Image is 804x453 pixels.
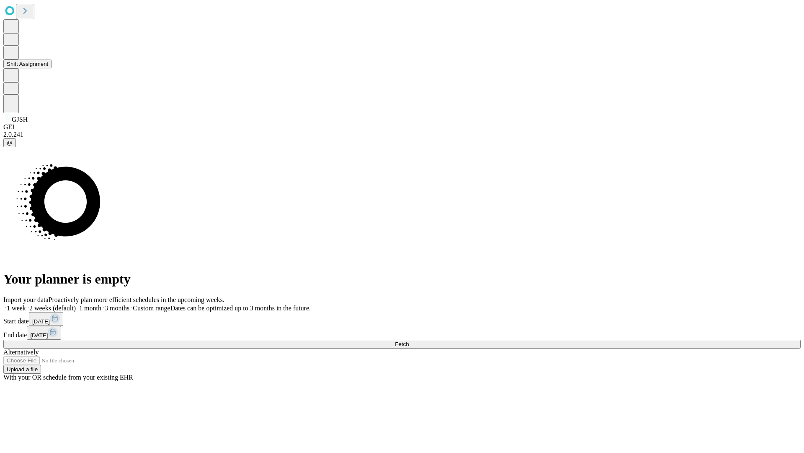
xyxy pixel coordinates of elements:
[29,305,76,312] span: 2 weeks (default)
[3,349,39,356] span: Alternatively
[3,271,801,287] h1: Your planner is empty
[12,116,28,123] span: GJSH
[3,326,801,340] div: End date
[3,60,52,68] button: Shift Assignment
[30,332,48,338] span: [DATE]
[3,365,41,374] button: Upload a file
[170,305,311,312] span: Dates can be optimized up to 3 months in the future.
[29,312,63,326] button: [DATE]
[49,296,224,303] span: Proactively plan more efficient schedules in the upcoming weeks.
[133,305,170,312] span: Custom range
[105,305,129,312] span: 3 months
[3,123,801,131] div: GEI
[3,340,801,349] button: Fetch
[32,318,50,325] span: [DATE]
[3,131,801,138] div: 2.0.241
[3,138,16,147] button: @
[3,296,49,303] span: Import your data
[27,326,61,340] button: [DATE]
[395,341,409,347] span: Fetch
[7,140,13,146] span: @
[7,305,26,312] span: 1 week
[79,305,101,312] span: 1 month
[3,312,801,326] div: Start date
[3,374,133,381] span: With your OR schedule from your existing EHR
